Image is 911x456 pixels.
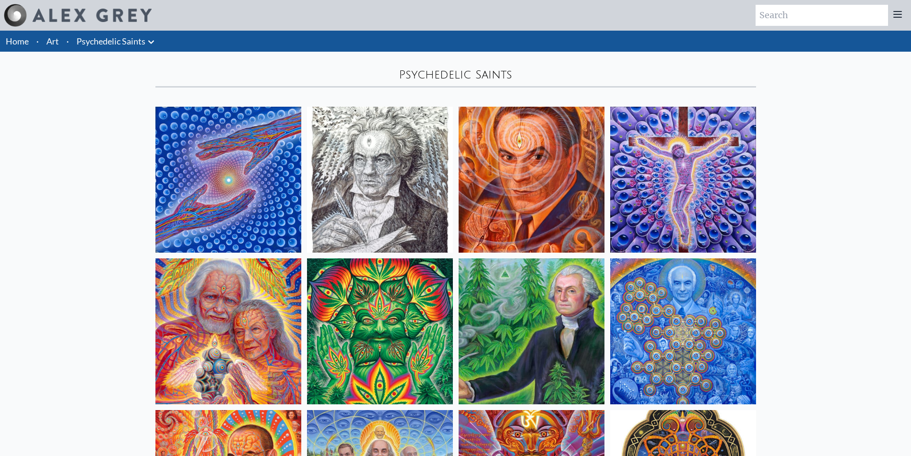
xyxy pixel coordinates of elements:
[756,5,888,26] input: Search
[46,34,59,48] a: Art
[77,34,145,48] a: Psychedelic Saints
[155,67,756,82] div: Psychedelic Saints
[33,31,43,52] li: ·
[63,31,73,52] li: ·
[6,36,29,46] a: Home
